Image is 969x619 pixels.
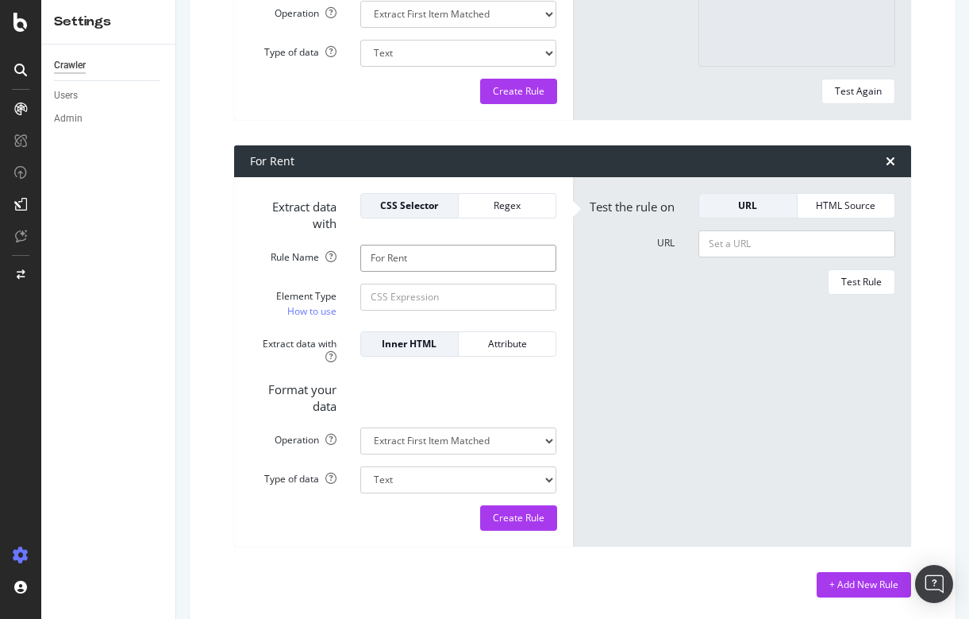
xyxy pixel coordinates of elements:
[829,578,898,591] div: + Add New Rule
[471,199,543,212] div: Regex
[287,303,336,319] a: How to use
[250,289,336,303] div: Element Type
[577,230,687,250] label: URL
[238,427,348,447] label: Operation
[841,275,882,288] div: Test Rule
[238,376,348,416] label: Format your data
[54,13,163,31] div: Settings
[886,155,895,168] div: times
[360,193,459,219] button: CSS Selector
[698,193,797,219] button: URL
[238,466,348,486] label: Type of data
[360,331,459,357] button: Inner HTML
[480,505,557,531] button: Create Rule
[459,193,556,219] button: Regex
[493,511,544,524] div: Create Rule
[698,230,895,257] input: Set a URL
[835,84,882,98] div: Test Again
[821,79,895,104] button: Test Again
[238,245,348,264] label: Rule Name
[810,199,882,212] div: HTML Source
[374,199,445,212] div: CSS Selector
[54,87,164,104] a: Users
[798,193,895,219] button: HTML Source
[480,79,557,104] button: Create Rule
[493,84,544,98] div: Create Rule
[828,269,895,295] button: Test Rule
[54,110,83,127] div: Admin
[54,57,86,74] div: Crawler
[459,331,556,357] button: Attribute
[54,110,164,127] a: Admin
[471,337,543,350] div: Attribute
[238,1,348,20] label: Operation
[250,153,294,169] div: For Rent
[360,245,557,272] input: Provide a name
[54,57,164,74] a: Crawler
[577,193,687,215] label: Test the rule on
[712,199,783,212] div: URL
[238,331,348,364] label: Extract data with
[238,193,348,233] label: Extract data with
[360,284,557,311] input: CSS Expression
[54,87,78,104] div: Users
[374,337,445,350] div: Inner HTML
[915,565,953,603] div: Open Intercom Messenger
[238,40,348,59] label: Type of data
[817,572,911,598] button: + Add New Rule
